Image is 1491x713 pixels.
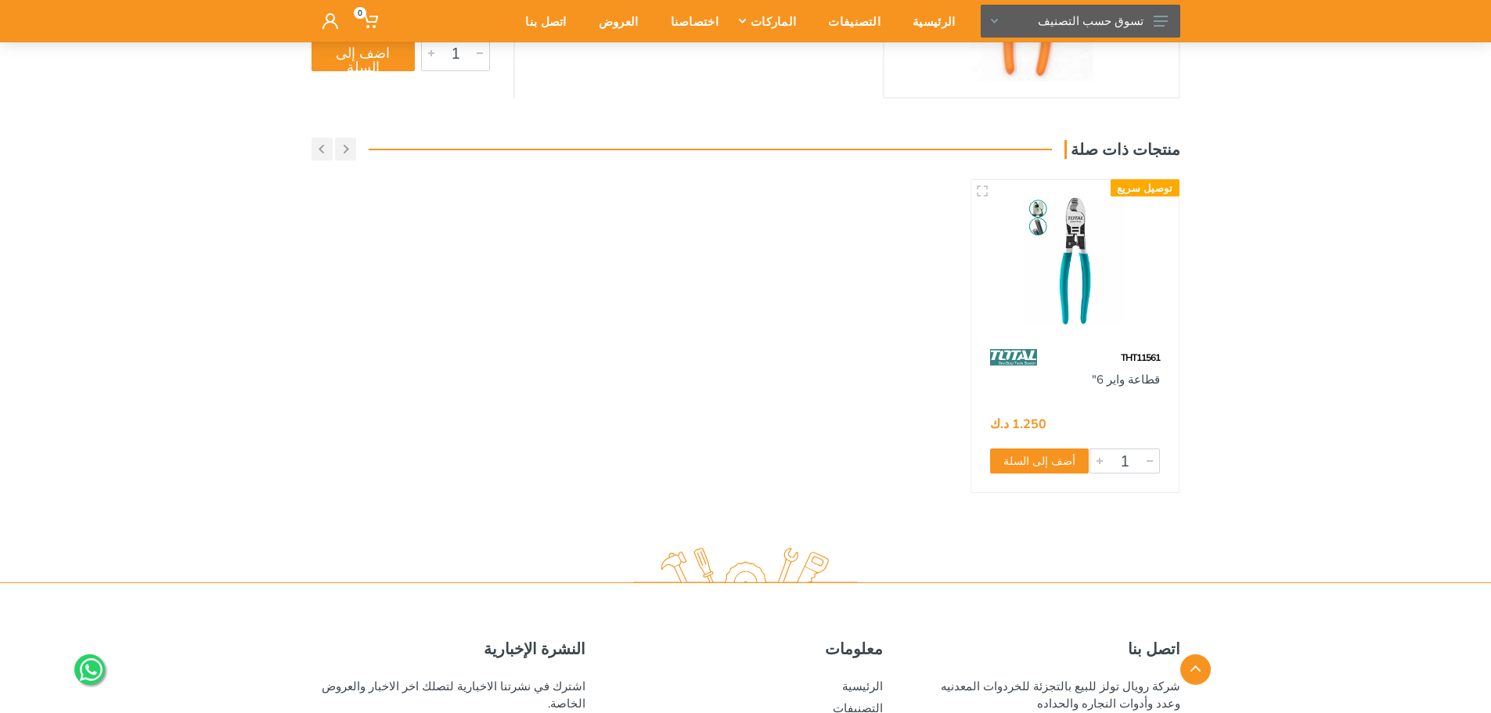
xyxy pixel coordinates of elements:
[504,5,577,38] div: اتصل بنا
[1111,179,1179,196] div: توصيل سريع
[990,448,1089,474] button: أضف إلى السلة
[1121,351,1160,363] span: THT11561
[981,5,1180,38] button: تسوق حسب التصنيف
[312,35,415,71] button: اضف إلى السلة
[807,5,891,38] div: التصنيفات
[633,548,858,591] img: royal.tools Logo
[906,639,1180,658] h5: اتصل بنا
[729,5,807,38] div: الماركات
[1092,372,1160,387] a: قطاعة واير 6"
[578,5,650,38] div: العروض
[891,5,966,38] div: الرئيسية
[985,194,1165,328] img: Royal Tools - قطاعة واير 6
[312,678,585,712] div: اشترك في نشرتنا الاخبارية لتصلك اخر الاخبار والعروض الخاصة.
[312,639,585,658] h5: النشرة الإخبارية
[990,344,1037,371] img: 86.webp
[1064,140,1180,159] h3: منتجات ذات صلة
[842,679,883,693] a: الرئيسية
[990,417,1046,430] div: 1.250 د.ك
[906,678,1180,712] div: شركة رويال تولز للبيع بالتجزئة للخردوات المعدنيه وعدد وأدوات النجاره والحداده
[650,5,729,38] div: اختصاصنا
[609,639,883,658] h5: معلومات
[354,7,366,19] span: 0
